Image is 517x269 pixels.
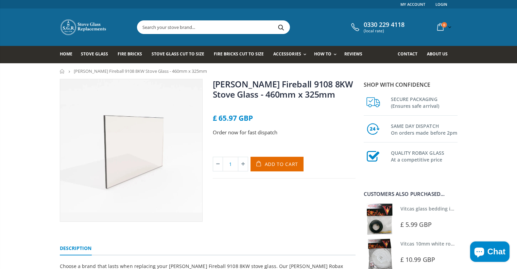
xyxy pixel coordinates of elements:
a: Home [60,69,65,73]
input: Search your stove brand... [137,21,366,34]
span: Fire Bricks Cut To Size [214,51,264,57]
span: Fire Bricks [118,51,142,57]
span: Home [60,51,72,57]
span: Contact [398,51,417,57]
a: Reviews [344,46,367,63]
h3: SECURE PACKAGING (Ensures safe arrival) [391,95,458,110]
span: (local rate) [364,29,404,33]
a: 0330 229 4118 (local rate) [349,21,404,33]
span: Reviews [344,51,362,57]
span: £ 65.97 GBP [213,113,253,123]
a: Fire Bricks [118,46,147,63]
span: About us [427,51,448,57]
span: Stove Glass Cut To Size [152,51,204,57]
p: Shop with confidence [364,81,458,89]
a: About us [427,46,453,63]
a: Home [60,46,77,63]
span: Accessories [273,51,301,57]
a: Stove Glass [81,46,113,63]
span: Stove Glass [81,51,108,57]
span: £ 5.99 GBP [400,220,432,229]
inbox-online-store-chat: Shopify online store chat [468,241,512,264]
a: Stove Glass Cut To Size [152,46,209,63]
img: Vitcas stove glass bedding in tape [364,203,395,235]
div: Customers also purchased... [364,191,458,197]
button: Search [274,21,289,34]
span: [PERSON_NAME] Fireball 9108 8KW Stove Glass - 460mm x 325mm [74,68,207,74]
a: Description [60,242,92,255]
img: Stove Glass Replacement [60,19,107,36]
img: Rectangularstoveglass_wider_904d632d-e4c1-4584-afc7-1b97caf4a3b3_800x_crop_center.webp [60,79,202,221]
h3: SAME DAY DISPATCH On orders made before 2pm [391,121,458,136]
a: Fire Bricks Cut To Size [214,46,269,63]
a: [PERSON_NAME] Fireball 9108 8KW Stove Glass - 460mm x 325mm [213,78,353,100]
h3: QUALITY ROBAX GLASS At a competitive price [391,148,458,163]
button: Add to Cart [251,157,304,171]
span: 0330 229 4118 [364,21,404,29]
a: How To [314,46,340,63]
a: Contact [398,46,423,63]
a: Accessories [273,46,309,63]
span: 0 [442,22,447,28]
span: How To [314,51,331,57]
p: Order now for fast dispatch [213,129,356,136]
span: £ 10.99 GBP [400,255,435,264]
a: 0 [434,20,453,34]
span: Add to Cart [265,161,298,167]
